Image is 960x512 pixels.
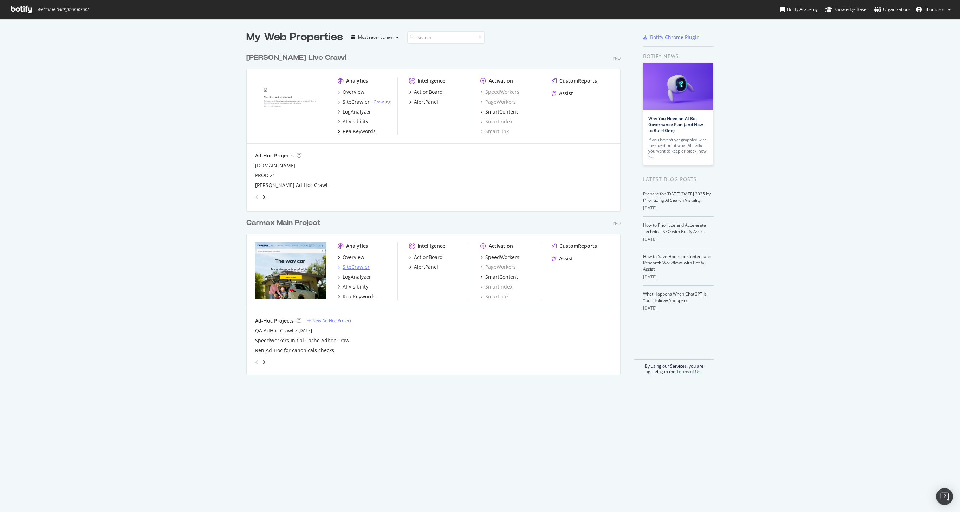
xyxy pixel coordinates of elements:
[643,222,706,234] a: How to Prioritize and Accelerate Technical SEO with Botify Assist
[648,137,708,160] div: If you haven’t yet grappled with the question of what AI traffic you want to keep or block, now is…
[643,253,711,272] a: How to Save Hours on Content and Research Workflows with Botify Assist
[643,175,714,183] div: Latest Blog Posts
[643,205,714,211] div: [DATE]
[338,283,368,290] a: AI Visibility
[552,255,573,262] a: Assist
[252,192,261,203] div: angle-left
[338,264,370,271] a: SiteCrawler
[485,254,519,261] div: SpeedWorkers
[409,264,438,271] a: AlertPanel
[298,328,312,333] a: [DATE]
[925,6,945,12] span: jthompson
[910,4,956,15] button: jthompson
[246,30,343,44] div: My Web Properties
[480,254,519,261] a: SpeedWorkers
[936,488,953,505] div: Open Intercom Messenger
[643,305,714,311] div: [DATE]
[552,77,597,84] a: CustomReports
[312,318,351,324] div: New Ad-Hoc Project
[480,98,516,105] a: PageWorkers
[417,242,445,249] div: Intelligence
[409,254,443,261] a: ActionBoard
[338,273,371,280] a: LogAnalyzer
[480,89,519,96] a: SpeedWorkers
[480,264,516,271] div: PageWorkers
[255,172,275,179] a: PROD 21
[255,77,326,134] img: edmunds.com
[414,254,443,261] div: ActionBoard
[825,6,867,13] div: Knowledge Base
[246,218,321,228] div: Carmax Main Project
[648,116,703,134] a: Why You Need an AI Bot Governance Plan (and How to Build One)
[343,254,364,261] div: Overview
[37,7,88,12] span: Welcome back, jthompson !
[343,118,368,125] div: AI Visibility
[252,357,261,368] div: angle-left
[255,327,293,334] div: QA AdHoc Crawl
[346,77,368,84] div: Analytics
[343,264,370,271] div: SiteCrawler
[338,98,391,105] a: SiteCrawler- Crawling
[338,89,364,96] a: Overview
[255,337,351,344] div: SpeedWorkers Initial Cache Adhoc Crawl
[343,98,370,105] div: SiteCrawler
[417,77,445,84] div: Intelligence
[480,118,512,125] div: SmartIndex
[552,242,597,249] a: CustomReports
[414,89,443,96] div: ActionBoard
[343,273,371,280] div: LogAnalyzer
[643,52,714,60] div: Botify news
[643,236,714,242] div: [DATE]
[246,44,626,375] div: grid
[338,128,376,135] a: RealKeywords
[409,98,438,105] a: AlertPanel
[643,63,713,110] img: Why You Need an AI Bot Governance Plan (and How to Build One)
[650,34,700,41] div: Botify Chrome Plugin
[559,77,597,84] div: CustomReports
[255,317,294,324] div: Ad-Hoc Projects
[634,359,714,375] div: By using our Services, you are agreeing to the
[612,55,621,61] div: Pro
[485,273,518,280] div: SmartContent
[414,98,438,105] div: AlertPanel
[338,118,368,125] a: AI Visibility
[307,318,351,324] a: New Ad-Hoc Project
[480,128,509,135] a: SmartLink
[358,35,393,39] div: Most recent crawl
[246,53,346,63] div: [PERSON_NAME] Live Crawl
[643,191,711,203] a: Prepare for [DATE][DATE] 2025 by Prioritizing AI Search Visibility
[338,254,364,261] a: Overview
[676,369,703,375] a: Terms of Use
[338,108,371,115] a: LogAnalyzer
[480,283,512,290] a: SmartIndex
[255,162,296,169] a: [DOMAIN_NAME]
[261,359,266,366] div: angle-right
[255,182,327,189] div: [PERSON_NAME] Ad-Hoc Crawl
[552,90,573,97] a: Assist
[343,128,376,135] div: RealKeywords
[489,77,513,84] div: Activation
[255,347,334,354] div: Ren Ad-Hoc for canonicals checks
[643,274,714,280] div: [DATE]
[374,99,391,105] a: Crawling
[343,293,376,300] div: RealKeywords
[371,99,391,105] div: -
[874,6,910,13] div: Organizations
[480,108,518,115] a: SmartContent
[780,6,818,13] div: Botify Academy
[480,293,509,300] a: SmartLink
[349,32,402,43] button: Most recent crawl
[255,242,326,299] img: carmax.com
[407,31,485,44] input: Search
[559,255,573,262] div: Assist
[246,218,324,228] a: Carmax Main Project
[489,242,513,249] div: Activation
[409,89,443,96] a: ActionBoard
[480,273,518,280] a: SmartContent
[343,283,368,290] div: AI Visibility
[246,53,349,63] a: [PERSON_NAME] Live Crawl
